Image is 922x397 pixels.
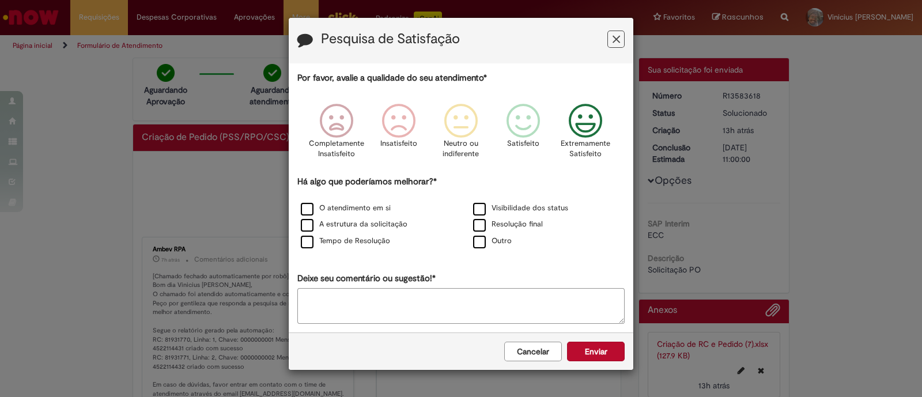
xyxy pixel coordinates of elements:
label: O atendimento em si [301,203,391,214]
label: Deixe seu comentário ou sugestão!* [297,273,436,285]
p: Extremamente Satisfeito [561,138,610,160]
button: Enviar [567,342,625,361]
div: Satisfeito [494,95,553,174]
label: A estrutura da solicitação [301,219,407,230]
label: Resolução final [473,219,543,230]
p: Completamente Insatisfeito [309,138,364,160]
label: Outro [473,236,512,247]
div: Extremamente Satisfeito [556,95,615,174]
div: Há algo que poderíamos melhorar?* [297,176,625,250]
label: Visibilidade dos status [473,203,568,214]
button: Cancelar [504,342,562,361]
label: Pesquisa de Satisfação [321,32,460,47]
p: Neutro ou indiferente [440,138,482,160]
label: Por favor, avalie a qualidade do seu atendimento* [297,72,487,84]
label: Tempo de Resolução [301,236,390,247]
p: Satisfeito [507,138,539,149]
div: Neutro ou indiferente [432,95,490,174]
div: Completamente Insatisfeito [307,95,365,174]
div: Insatisfeito [369,95,428,174]
p: Insatisfeito [380,138,417,149]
